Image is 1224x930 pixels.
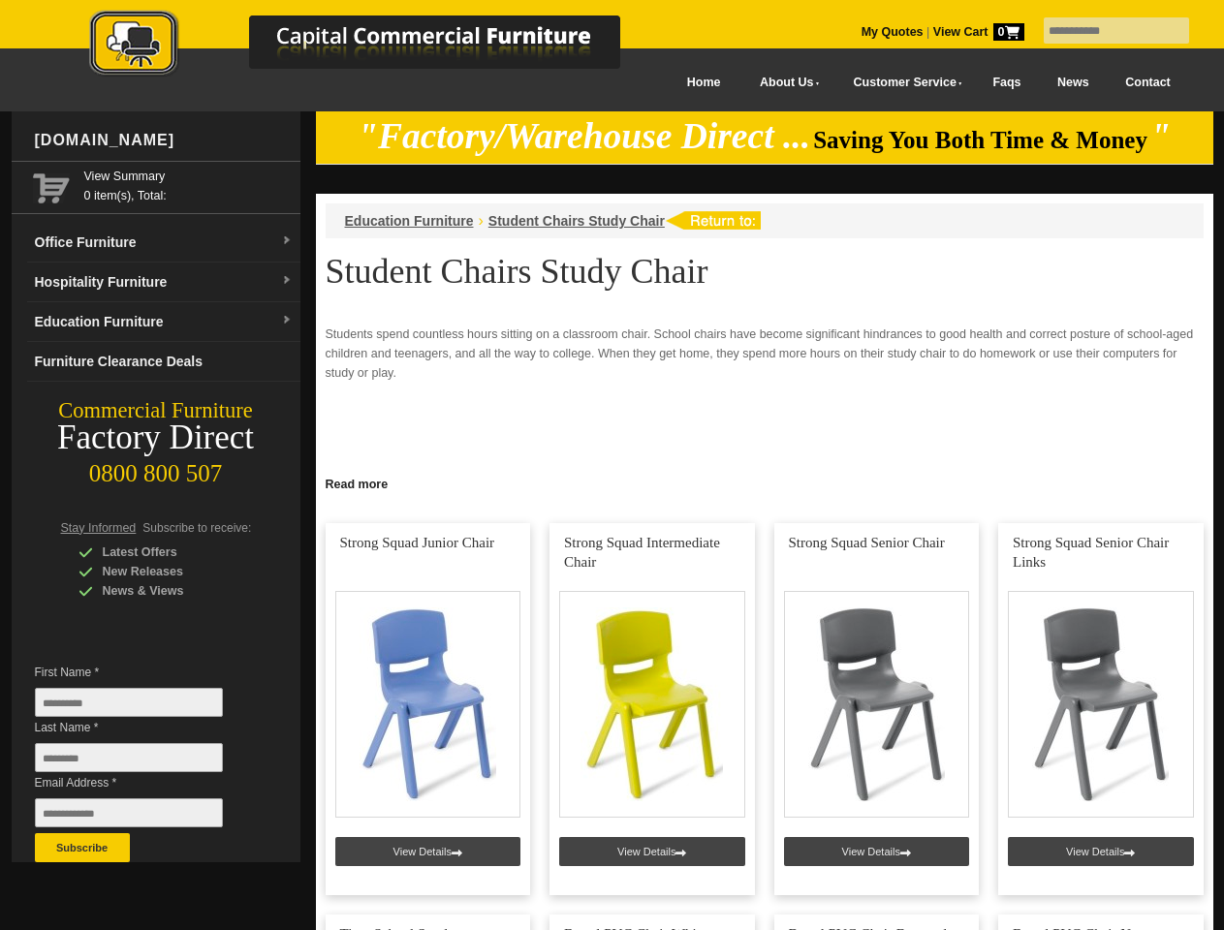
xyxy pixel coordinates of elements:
a: Education Furnituredropdown [27,302,300,342]
span: 0 [993,23,1024,41]
a: Hospitality Furnituredropdown [27,263,300,302]
img: dropdown [281,235,293,247]
input: Last Name * [35,743,223,772]
img: Capital Commercial Furniture Logo [36,10,714,80]
input: First Name * [35,688,223,717]
span: Last Name * [35,718,252,737]
a: View Cart0 [929,25,1023,39]
span: Email Address * [35,773,252,792]
a: Office Furnituredropdown [27,223,300,263]
p: Students spend countless hours sitting on a classroom chair. School chairs have become significan... [326,325,1204,383]
a: About Us [738,61,832,105]
a: Contact [1107,61,1188,105]
div: Factory Direct [12,424,300,451]
h1: Student Chairs Study Chair [326,253,1204,290]
span: 0 item(s), Total: [84,167,293,202]
strong: View Cart [933,25,1024,39]
span: Stay Informed [61,521,137,535]
a: Furniture Clearance Deals [27,342,300,382]
img: return to [665,211,761,230]
img: dropdown [281,315,293,326]
a: Capital Commercial Furniture Logo [36,10,714,86]
span: Subscribe to receive: [142,521,251,535]
span: First Name * [35,663,252,682]
a: Faqs [975,61,1040,105]
input: Email Address * [35,798,223,827]
a: View Summary [84,167,293,186]
a: Student Chairs Study Chair [488,213,665,229]
span: Saving You Both Time & Money [813,127,1147,153]
div: Commercial Furniture [12,397,300,424]
li: › [479,211,484,231]
div: Latest Offers [78,542,263,562]
em: "Factory/Warehouse Direct ... [358,116,810,156]
div: [DOMAIN_NAME] [27,111,300,170]
button: Subscribe [35,833,130,862]
div: 0800 800 507 [12,450,300,487]
a: Education Furniture [345,213,474,229]
a: Customer Service [832,61,974,105]
div: New Releases [78,562,263,581]
a: News [1039,61,1107,105]
em: " [1150,116,1171,156]
img: dropdown [281,275,293,287]
a: My Quotes [862,25,924,39]
a: Click to read more [316,470,1213,494]
div: News & Views [78,581,263,601]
